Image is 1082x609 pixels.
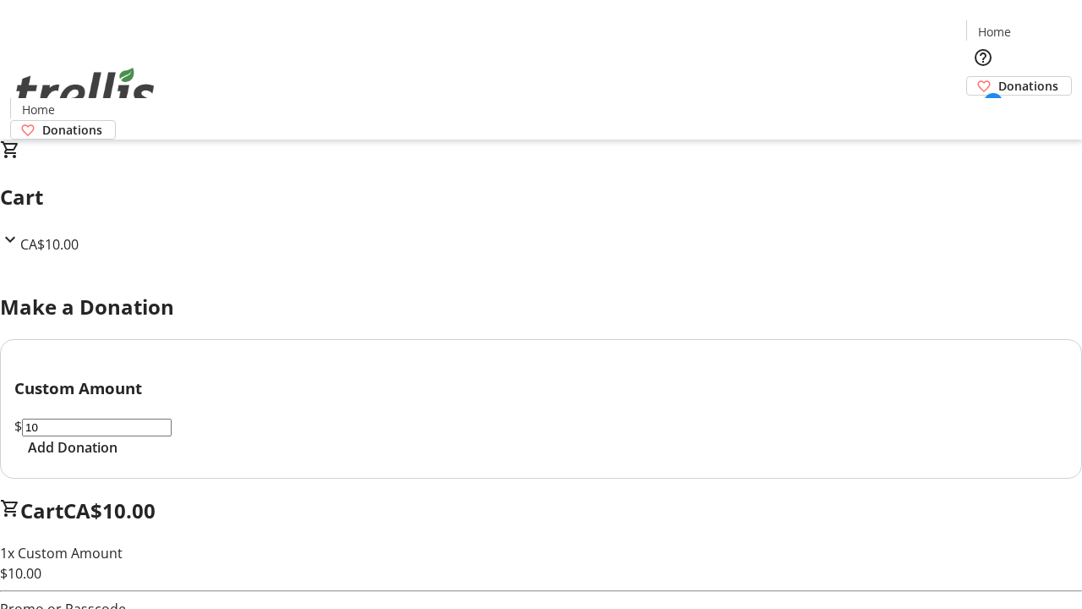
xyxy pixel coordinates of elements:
span: $ [14,417,22,436]
a: Home [11,101,65,118]
a: Donations [966,76,1072,96]
span: Home [978,23,1011,41]
button: Add Donation [14,437,131,458]
span: Donations [42,121,102,139]
span: CA$10.00 [20,235,79,254]
span: CA$10.00 [63,497,156,524]
span: Donations [998,77,1058,95]
span: Home [22,101,55,118]
a: Donations [10,120,116,140]
button: Help [966,41,1000,74]
h3: Custom Amount [14,376,1068,400]
button: Cart [966,96,1000,129]
a: Home [967,23,1021,41]
img: Orient E2E Organization mbGOeGc8dg's Logo [10,49,161,134]
span: Add Donation [28,437,117,458]
input: Donation Amount [22,419,172,436]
